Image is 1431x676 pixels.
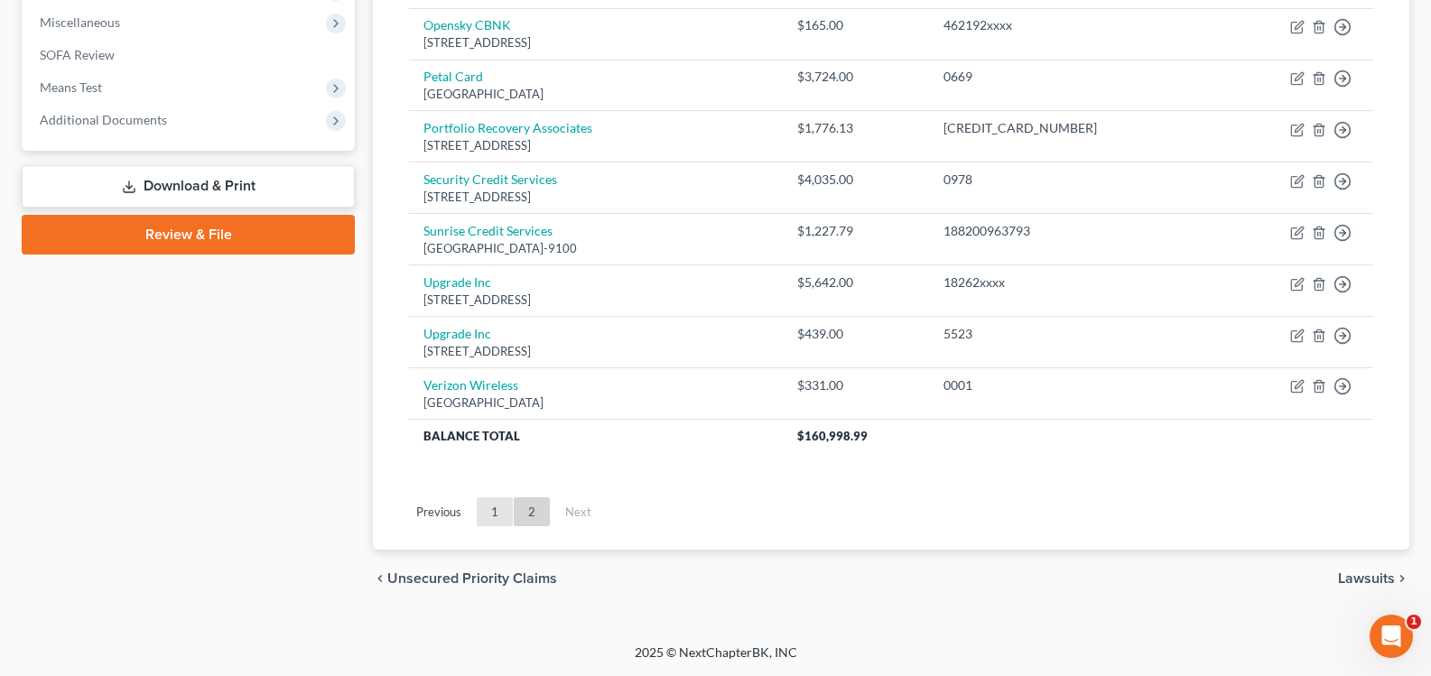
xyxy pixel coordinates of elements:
[423,189,768,206] div: [STREET_ADDRESS]
[387,571,557,586] span: Unsecured Priority Claims
[423,171,557,187] a: Security Credit Services
[797,325,915,343] div: $439.00
[423,17,511,32] a: Opensky CBNK
[797,119,915,137] div: $1,776.13
[1407,615,1421,629] span: 1
[22,215,355,255] a: Review & File
[943,222,1203,240] div: 188200963793
[514,497,550,526] a: 2
[477,497,513,526] a: 1
[373,571,387,586] i: chevron_left
[423,69,483,84] a: Petal Card
[797,16,915,34] div: $165.00
[423,292,768,309] div: [STREET_ADDRESS]
[1338,571,1395,586] span: Lawsuits
[40,47,115,62] span: SOFA Review
[423,137,768,154] div: [STREET_ADDRESS]
[943,376,1203,394] div: 0001
[943,171,1203,189] div: 0978
[1338,571,1409,586] button: Lawsuits chevron_right
[423,86,768,103] div: [GEOGRAPHIC_DATA]
[943,119,1203,137] div: [CREDIT_CARD_NUMBER]
[797,222,915,240] div: $1,227.79
[423,223,553,238] a: Sunrise Credit Services
[409,420,783,452] th: Balance Total
[1395,571,1409,586] i: chevron_right
[40,112,167,127] span: Additional Documents
[402,497,476,526] a: Previous
[25,39,355,71] a: SOFA Review
[423,240,768,257] div: [GEOGRAPHIC_DATA]-9100
[943,16,1203,34] div: 462192xxxx
[40,79,102,95] span: Means Test
[423,343,768,360] div: [STREET_ADDRESS]
[373,571,557,586] button: chevron_left Unsecured Priority Claims
[797,68,915,86] div: $3,724.00
[423,34,768,51] div: [STREET_ADDRESS]
[943,325,1203,343] div: 5523
[943,273,1203,292] div: 18262xxxx
[423,274,491,290] a: Upgrade Inc
[201,644,1231,676] div: 2025 © NextChapterBK, INC
[1370,615,1413,658] iframe: Intercom live chat
[423,377,518,393] a: Verizon Wireless
[40,14,120,30] span: Miscellaneous
[797,171,915,189] div: $4,035.00
[22,165,355,208] a: Download & Print
[423,120,592,135] a: Portfolio Recovery Associates
[797,273,915,292] div: $5,642.00
[423,394,768,412] div: [GEOGRAPHIC_DATA]
[943,68,1203,86] div: 0669
[423,326,491,341] a: Upgrade Inc
[797,429,868,443] span: $160,998.99
[797,376,915,394] div: $331.00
